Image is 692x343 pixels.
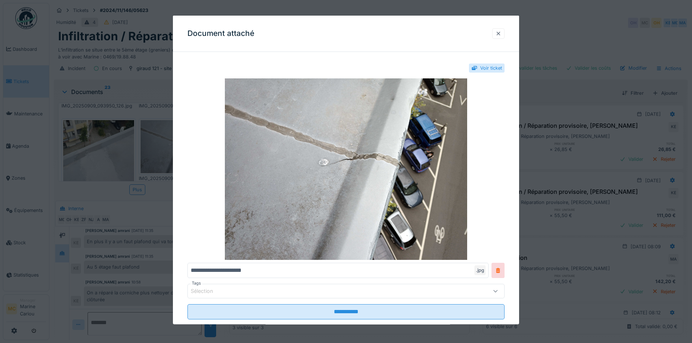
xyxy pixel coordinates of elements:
div: Voir ticket [480,65,502,72]
div: Sélection [191,287,223,295]
img: 387b7d26-14bc-4d7b-9664-4853d112b27f-IMG_20250909_093944_650.jpg [187,78,505,260]
label: Tags [190,280,202,286]
div: .jpg [474,265,486,275]
h3: Document attaché [187,29,254,38]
